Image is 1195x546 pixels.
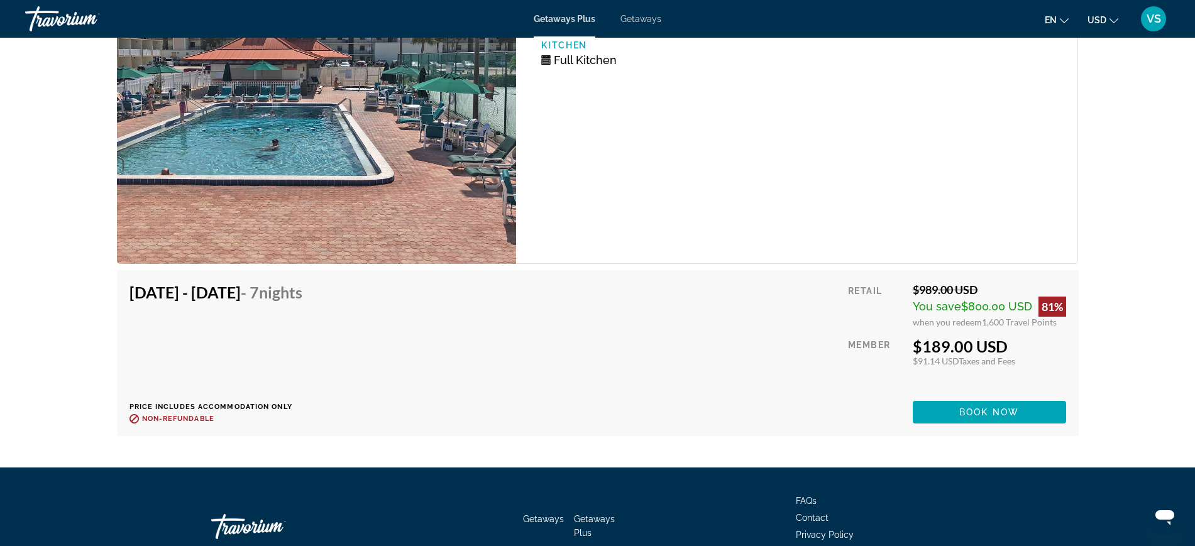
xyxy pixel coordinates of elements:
button: Change language [1045,11,1069,29]
iframe: Button to launch messaging window [1145,496,1185,536]
span: $800.00 USD [961,300,1032,313]
a: Getaways [620,14,661,24]
span: Non-refundable [142,415,214,423]
span: - 7 [241,283,302,302]
span: 1,600 Travel Points [982,317,1057,327]
span: Nights [259,283,302,302]
span: You save [913,300,961,313]
button: Book now [913,401,1066,423]
span: VS [1147,13,1161,25]
div: Retail [848,283,903,327]
span: Full Kitchen [554,53,617,67]
div: $989.00 USD [913,283,1066,297]
span: Book now [959,407,1019,417]
a: Privacy Policy [796,530,854,540]
a: FAQs [796,496,817,506]
span: en [1045,15,1057,25]
a: Travorium [211,508,337,545]
a: Getaways [523,514,564,524]
h4: [DATE] - [DATE] [129,283,302,302]
span: Taxes and Fees [959,356,1015,366]
a: Getaways Plus [534,14,595,24]
span: when you redeem [913,317,982,327]
a: Getaways Plus [574,514,615,538]
div: $189.00 USD [913,337,1066,356]
div: $91.14 USD [913,356,1066,366]
div: 81% [1038,297,1066,317]
div: Member [848,337,903,391]
p: Price includes accommodation only [129,403,312,411]
span: USD [1088,15,1106,25]
button: Change currency [1088,11,1118,29]
a: Travorium [25,3,151,35]
button: User Menu [1137,6,1170,32]
p: Kitchen [541,40,797,50]
a: Contact [796,513,829,523]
